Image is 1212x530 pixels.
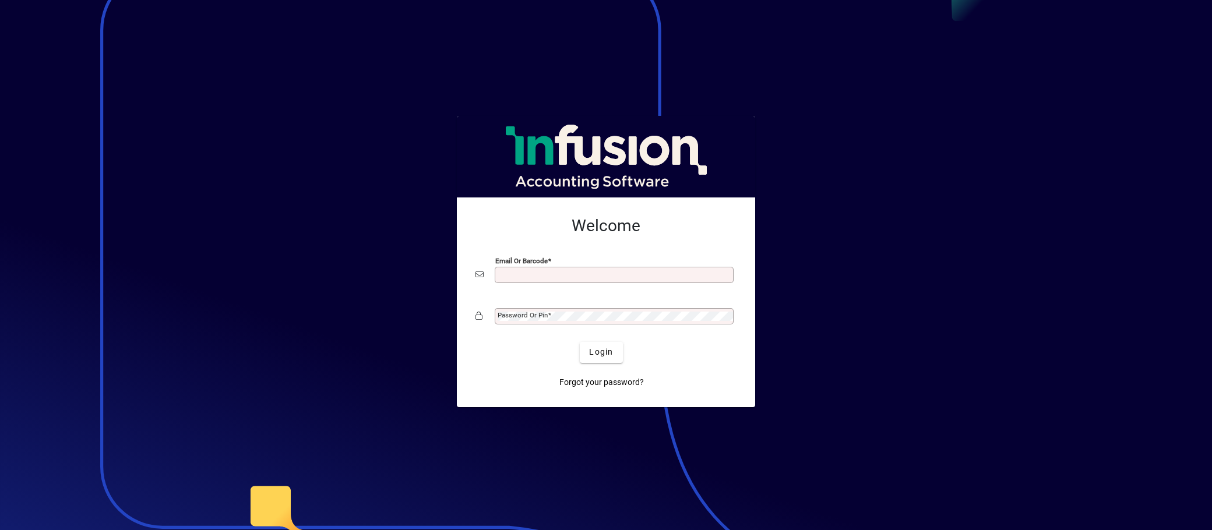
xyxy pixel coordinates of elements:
mat-label: Email or Barcode [495,256,548,264]
button: Login [580,342,622,363]
span: Login [589,346,613,358]
span: Forgot your password? [559,376,644,388]
h2: Welcome [475,216,737,236]
a: Forgot your password? [555,372,649,393]
mat-label: Password or Pin [498,311,548,319]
